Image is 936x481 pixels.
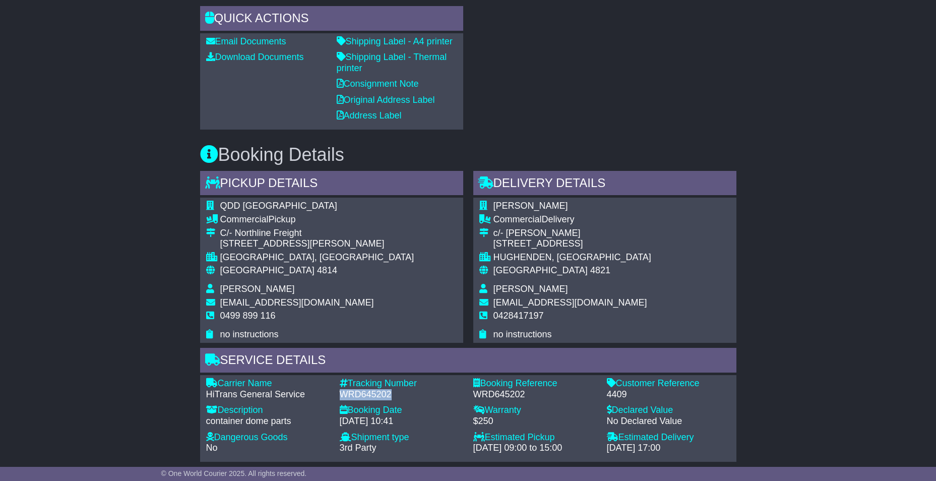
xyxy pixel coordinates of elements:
[206,36,286,46] a: Email Documents
[220,214,269,224] span: Commercial
[340,389,463,400] div: WRD645202
[607,432,730,443] div: Estimated Delivery
[220,284,295,294] span: [PERSON_NAME]
[473,405,597,416] div: Warranty
[206,378,330,389] div: Carrier Name
[337,36,453,46] a: Shipping Label - A4 printer
[220,297,374,308] span: [EMAIL_ADDRESS][DOMAIN_NAME]
[607,443,730,454] div: [DATE] 17:00
[220,265,315,275] span: [GEOGRAPHIC_DATA]
[473,378,597,389] div: Booking Reference
[206,443,218,453] span: No
[493,214,651,225] div: Delivery
[493,265,588,275] span: [GEOGRAPHIC_DATA]
[340,432,463,443] div: Shipment type
[220,252,414,263] div: [GEOGRAPHIC_DATA], [GEOGRAPHIC_DATA]
[337,79,419,89] a: Consignment Note
[206,389,330,400] div: HiTrans General Service
[337,52,447,73] a: Shipping Label - Thermal printer
[493,252,651,263] div: HUGHENDEN, [GEOGRAPHIC_DATA]
[206,432,330,443] div: Dangerous Goods
[220,228,414,239] div: C/- Northline Freight
[340,416,463,427] div: [DATE] 10:41
[220,329,279,339] span: no instructions
[206,416,330,427] div: container dome parts
[493,284,568,294] span: [PERSON_NAME]
[200,6,463,33] div: Quick Actions
[340,405,463,416] div: Booking Date
[220,214,414,225] div: Pickup
[473,171,736,198] div: Delivery Details
[473,443,597,454] div: [DATE] 09:00 to 15:00
[317,265,337,275] span: 4814
[220,311,276,321] span: 0499 899 116
[607,416,730,427] div: No Declared Value
[206,405,330,416] div: Description
[340,443,377,453] span: 3rd Party
[607,378,730,389] div: Customer Reference
[473,416,597,427] div: $250
[590,265,610,275] span: 4821
[473,389,597,400] div: WRD645202
[200,171,463,198] div: Pickup Details
[493,238,651,250] div: [STREET_ADDRESS]
[493,329,552,339] span: no instructions
[337,110,402,121] a: Address Label
[340,378,463,389] div: Tracking Number
[493,311,544,321] span: 0428417197
[200,348,736,375] div: Service Details
[493,201,568,211] span: [PERSON_NAME]
[607,389,730,400] div: 4409
[220,238,414,250] div: [STREET_ADDRESS][PERSON_NAME]
[493,297,647,308] span: [EMAIL_ADDRESS][DOMAIN_NAME]
[337,95,435,105] a: Original Address Label
[473,432,597,443] div: Estimated Pickup
[161,469,307,477] span: © One World Courier 2025. All rights reserved.
[200,145,736,165] h3: Booking Details
[493,228,651,239] div: c/- [PERSON_NAME]
[607,405,730,416] div: Declared Value
[220,201,337,211] span: QDD [GEOGRAPHIC_DATA]
[206,52,304,62] a: Download Documents
[493,214,542,224] span: Commercial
